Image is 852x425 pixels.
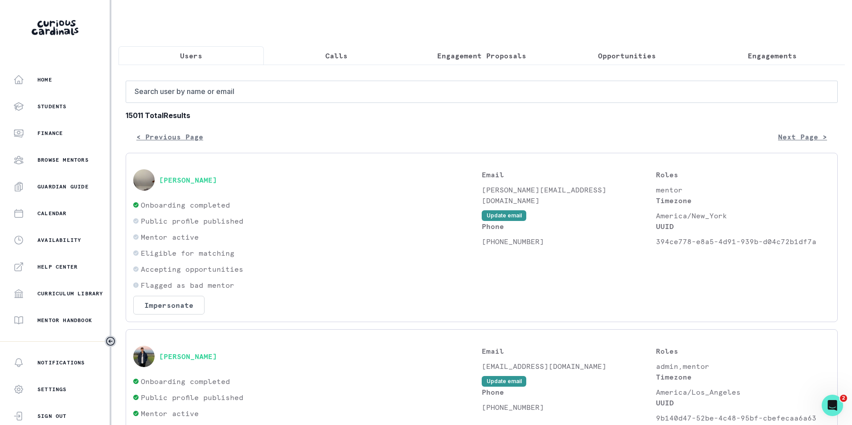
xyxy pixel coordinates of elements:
[656,195,830,206] p: Timezone
[598,50,656,61] p: Opportunities
[482,387,656,397] p: Phone
[180,50,202,61] p: Users
[141,264,243,274] p: Accepting opportunities
[141,280,234,290] p: Flagged as bad mentor
[37,359,85,366] p: Notifications
[37,386,67,393] p: Settings
[37,317,92,324] p: Mentor Handbook
[822,395,843,416] iframe: Intercom live chat
[37,290,103,297] p: Curriculum Library
[482,346,656,356] p: Email
[482,402,656,413] p: [PHONE_NUMBER]
[767,128,838,146] button: Next Page >
[32,20,78,35] img: Curious Cardinals Logo
[141,248,234,258] p: Eligible for matching
[656,397,830,408] p: UUID
[482,210,526,221] button: Update email
[105,335,116,347] button: Toggle sidebar
[37,237,81,244] p: Availability
[656,413,830,423] p: 9b140d47-52be-4c48-95bf-cbefecaa6a63
[37,183,89,190] p: Guardian Guide
[141,232,199,242] p: Mentor active
[840,395,847,402] span: 2
[126,110,838,121] b: 15011 Total Results
[133,296,205,315] button: Impersonate
[656,184,830,195] p: mentor
[482,169,656,180] p: Email
[482,376,526,387] button: Update email
[748,50,797,61] p: Engagements
[141,200,230,210] p: Onboarding completed
[482,236,656,247] p: [PHONE_NUMBER]
[482,184,656,206] p: [PERSON_NAME][EMAIL_ADDRESS][DOMAIN_NAME]
[159,352,217,361] button: [PERSON_NAME]
[141,408,199,419] p: Mentor active
[656,169,830,180] p: Roles
[37,210,67,217] p: Calendar
[482,361,656,372] p: [EMAIL_ADDRESS][DOMAIN_NAME]
[656,210,830,221] p: America/New_York
[141,376,230,387] p: Onboarding completed
[37,156,89,163] p: Browse Mentors
[437,50,526,61] p: Engagement Proposals
[482,221,656,232] p: Phone
[126,128,214,146] button: < Previous Page
[325,50,348,61] p: Calls
[37,103,67,110] p: Students
[656,361,830,372] p: admin,mentor
[159,176,217,184] button: [PERSON_NAME]
[656,221,830,232] p: UUID
[656,346,830,356] p: Roles
[656,372,830,382] p: Timezone
[141,216,243,226] p: Public profile published
[37,76,52,83] p: Home
[656,387,830,397] p: America/Los_Angeles
[37,130,63,137] p: Finance
[141,392,243,403] p: Public profile published
[37,263,78,270] p: Help Center
[37,413,67,420] p: Sign Out
[656,236,830,247] p: 394ce778-e8a5-4d91-939b-d04c72b1df7a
